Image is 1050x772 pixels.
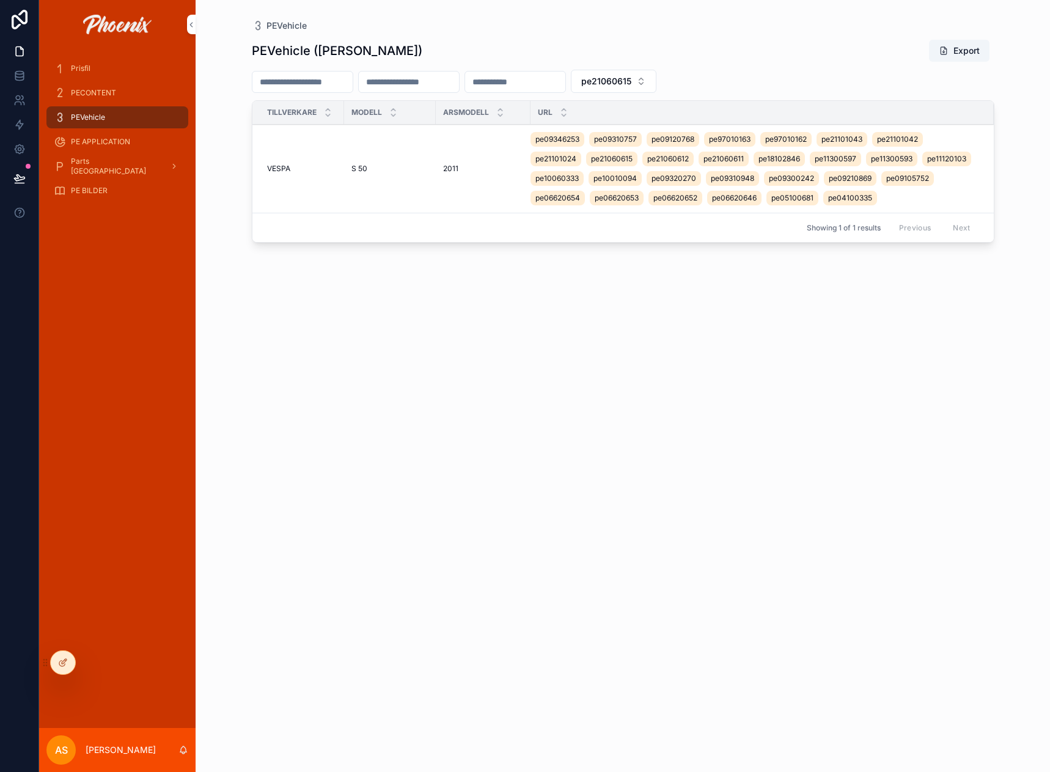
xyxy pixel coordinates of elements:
span: pe09300242 [769,174,814,183]
span: pe09120768 [652,134,694,144]
a: VESPA [267,164,337,174]
span: pe11300597 [815,154,856,164]
span: pe21101024 [535,154,576,164]
a: S 50 [351,164,428,174]
span: pe05100681 [771,193,813,203]
span: pe21060615 [581,75,631,87]
span: pe09210869 [829,174,872,183]
span: pe21101043 [821,134,862,144]
span: pe11300593 [871,154,912,164]
span: Modell [351,108,382,117]
h1: PEVehicle ([PERSON_NAME]) [252,42,422,59]
button: Select Button [571,70,656,93]
span: tillverkare [267,108,317,117]
span: pe18102846 [758,154,800,164]
a: PEVehicle [252,20,307,32]
span: S 50 [351,164,367,174]
span: pe06620646 [712,193,757,203]
a: PE APPLICATION [46,131,188,153]
span: PEVehicle [71,112,105,122]
span: pe06620652 [653,193,697,203]
span: pe06620653 [595,193,639,203]
span: pe11120103 [927,154,966,164]
a: pe09346253pe09310757pe09120768pe97010163pe97010162pe21101043pe21101042pe21101024pe21060615pe21060... [531,130,979,208]
span: pe97010163 [709,134,751,144]
span: PE BILDER [71,186,108,196]
a: 2011 [443,164,523,174]
a: Prisfil [46,57,188,79]
span: pe21060611 [703,154,744,164]
div: scrollable content [39,49,196,218]
span: pe21060615 [591,154,633,164]
span: 2011 [443,164,458,174]
span: pe21060612 [647,154,689,164]
span: VESPA [267,164,290,174]
span: PEVehicle [266,20,307,32]
span: URL [538,108,553,117]
span: PECONTENT [71,88,116,98]
span: pe10060333 [535,174,579,183]
span: pe09105752 [886,174,929,183]
span: arsmodell [443,108,489,117]
span: pe97010162 [765,134,807,144]
span: pe09320270 [652,174,696,183]
span: PE APPLICATION [71,137,130,147]
span: Showing 1 of 1 results [807,223,881,233]
span: pe09310948 [711,174,754,183]
span: pe21101042 [877,134,918,144]
p: [PERSON_NAME] [86,744,156,756]
a: PECONTENT [46,82,188,104]
span: pe10010094 [593,174,637,183]
span: AS [55,743,68,757]
span: Parts [GEOGRAPHIC_DATA] [71,156,160,176]
button: Export [929,40,989,62]
span: pe09310757 [594,134,637,144]
span: pe06620654 [535,193,580,203]
span: pe09346253 [535,134,579,144]
a: PE BILDER [46,180,188,202]
span: pe04100335 [828,193,872,203]
a: Parts [GEOGRAPHIC_DATA] [46,155,188,177]
a: PEVehicle [46,106,188,128]
span: Prisfil [71,64,90,73]
img: App logo [83,15,152,34]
